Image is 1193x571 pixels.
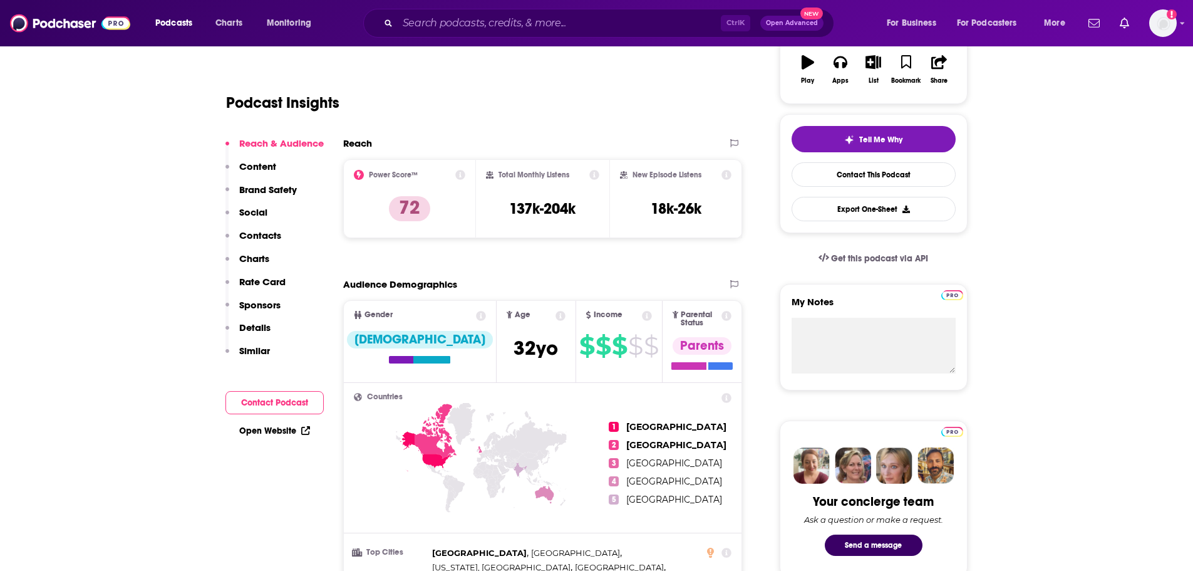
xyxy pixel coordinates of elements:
[633,170,701,179] h2: New Episode Listens
[239,206,267,218] p: Social
[876,448,912,484] img: Jules Profile
[596,336,611,356] span: $
[1044,14,1065,32] span: More
[239,229,281,241] p: Contacts
[267,14,311,32] span: Monitoring
[673,337,731,355] div: Parents
[626,458,722,469] span: [GEOGRAPHIC_DATA]
[792,197,956,221] button: Export One-Sheet
[239,345,270,357] p: Similar
[10,11,130,35] img: Podchaser - Follow, Share and Rate Podcasts
[957,14,1017,32] span: For Podcasters
[609,476,619,486] span: 4
[917,448,954,484] img: Jon Profile
[389,196,430,221] p: 72
[239,426,310,436] a: Open Website
[609,458,619,468] span: 3
[432,546,529,560] span: ,
[225,137,324,160] button: Reach & Audience
[609,422,619,432] span: 1
[369,170,418,179] h2: Power Score™
[398,13,721,33] input: Search podcasts, credits, & more...
[792,296,956,318] label: My Notes
[878,13,952,33] button: open menu
[1149,9,1177,37] button: Show profile menu
[801,77,814,85] div: Play
[941,290,963,300] img: Podchaser Pro
[832,77,849,85] div: Apps
[890,47,922,92] button: Bookmark
[258,13,328,33] button: open menu
[857,47,889,92] button: List
[612,336,627,356] span: $
[239,299,281,311] p: Sponsors
[626,476,722,487] span: [GEOGRAPHIC_DATA]
[626,421,726,432] span: [GEOGRAPHIC_DATA]
[432,548,527,558] span: [GEOGRAPHIC_DATA]
[364,311,393,319] span: Gender
[859,135,902,145] span: Tell Me Why
[225,184,297,207] button: Brand Safety
[941,288,963,300] a: Pro website
[800,8,823,19] span: New
[824,47,857,92] button: Apps
[949,13,1035,33] button: open menu
[609,440,619,450] span: 2
[626,494,722,505] span: [GEOGRAPHIC_DATA]
[239,137,324,149] p: Reach & Audience
[760,16,824,31] button: Open AdvancedNew
[835,448,871,484] img: Barbara Profile
[628,336,643,356] span: $
[891,77,921,85] div: Bookmark
[792,126,956,152] button: tell me why sparkleTell Me Why
[941,425,963,437] a: Pro website
[626,439,726,451] span: [GEOGRAPHIC_DATA]
[225,160,276,184] button: Content
[225,391,324,414] button: Contact Podcast
[681,311,720,327] span: Parental Status
[1149,9,1177,37] span: Logged in as aci-podcast
[367,393,403,401] span: Countries
[831,253,928,264] span: Get this podcast via API
[1149,9,1177,37] img: User Profile
[239,253,269,265] p: Charts
[579,336,594,356] span: $
[804,515,943,525] div: Ask a question or make a request.
[515,311,530,319] span: Age
[225,253,269,276] button: Charts
[651,199,701,218] h3: 18k-26k
[225,299,281,322] button: Sponsors
[594,311,622,319] span: Income
[825,535,922,556] button: Send a message
[531,546,622,560] span: ,
[343,137,372,149] h2: Reach
[922,47,955,92] button: Share
[1115,13,1134,34] a: Show notifications dropdown
[813,494,934,510] div: Your concierge team
[792,162,956,187] a: Contact This Podcast
[239,160,276,172] p: Content
[225,206,267,229] button: Social
[239,276,286,288] p: Rate Card
[721,15,750,31] span: Ctrl K
[531,548,620,558] span: [GEOGRAPHIC_DATA]
[1035,13,1081,33] button: open menu
[347,331,493,348] div: [DEMOGRAPHIC_DATA]
[226,93,339,112] h1: Podcast Insights
[931,77,948,85] div: Share
[1083,13,1105,34] a: Show notifications dropdown
[1167,9,1177,19] svg: Add a profile image
[869,77,879,85] div: List
[941,427,963,437] img: Podchaser Pro
[375,9,846,38] div: Search podcasts, credits, & more...
[498,170,569,179] h2: Total Monthly Listens
[808,243,939,274] a: Get this podcast via API
[239,322,271,333] p: Details
[354,548,427,557] h3: Top Cities
[225,345,270,368] button: Similar
[343,278,457,290] h2: Audience Demographics
[215,14,242,32] span: Charts
[609,495,619,505] span: 5
[792,47,824,92] button: Play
